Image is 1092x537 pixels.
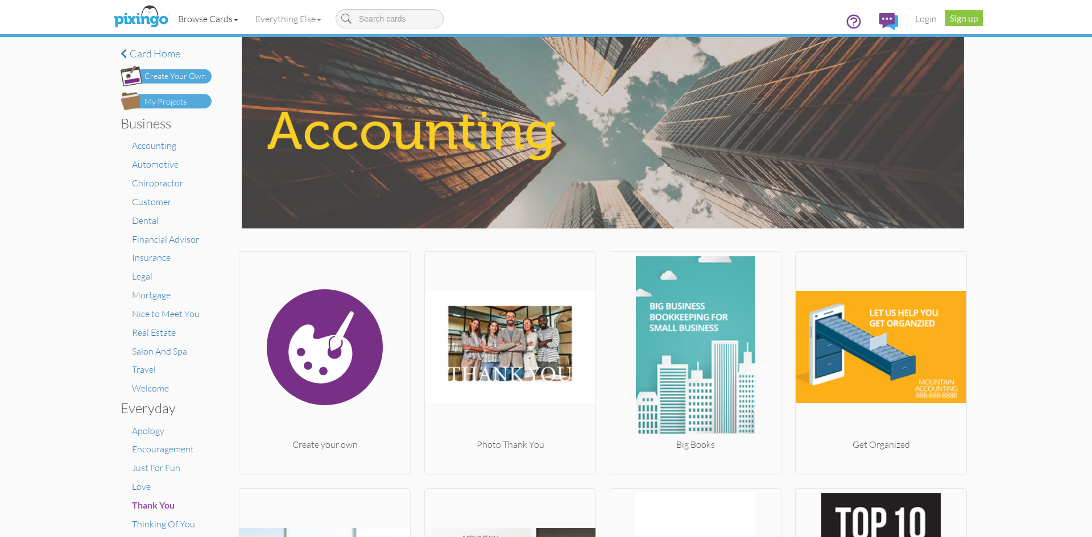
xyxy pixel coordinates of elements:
img: comments.svg [879,13,898,30]
a: Card home [121,48,212,60]
a: Everything Else [247,5,330,33]
a: Love [132,481,151,492]
input: Search cards [336,9,444,28]
a: Insurance [132,252,171,263]
div: Photo Thank You [425,438,595,451]
a: Mortgage [132,289,171,301]
img: my-projects-button.png [121,92,212,110]
a: Browse Cards [169,5,247,33]
img: pixingo logo [111,3,171,31]
a: Nice to Meet You [132,308,200,319]
img: logo_orange.svg [18,18,27,27]
img: 20220401-173043-a7f2cc2397cf-250.jpg [425,256,595,438]
div: v 4.0.25 [32,18,56,27]
div: Domain Overview [43,67,102,74]
img: create.svg [239,256,410,438]
img: create-own-button.png [121,65,212,86]
a: Automotive [132,159,179,170]
div: Domain: [DOMAIN_NAME] [30,30,125,39]
div: Get Organized [796,438,966,451]
img: 20181022-221006-4868ecf4-250.jpg [610,256,781,438]
h3: Business [121,116,203,131]
a: Financial Advisor [132,234,199,245]
img: website_grey.svg [18,30,27,39]
a: Accounting [132,140,176,151]
a: Dental [132,215,159,226]
div: Big Books [610,438,781,451]
a: Apology [132,425,164,436]
img: tab_keywords_by_traffic_grey.svg [113,66,122,75]
div: Keywords by Traffic [126,67,192,74]
a: Just For Fun [132,462,180,473]
a: Encouragement [132,443,194,455]
div: Create your own [239,438,410,451]
a: Travel [132,364,156,375]
a: Real Estate [132,327,176,338]
a: Salon And Spa [132,345,187,357]
div: My Projects [144,96,187,108]
a: Sign up [945,10,983,26]
a: Welcome [132,382,169,394]
img: 20181022-222457-e5dbdf4e-250.jpg [796,256,966,438]
a: Thank You [132,499,175,511]
a: Chiropractor [132,177,183,189]
img: tab_domain_overview_orange.svg [31,66,40,75]
a: Login [907,5,945,33]
a: Thinking Of You [132,518,195,530]
a: Customer [132,196,171,207]
img: accounting.jpg [242,37,963,228]
h3: Everyday [121,401,203,415]
div: Create Your Own [144,70,206,82]
a: Legal [132,270,152,282]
